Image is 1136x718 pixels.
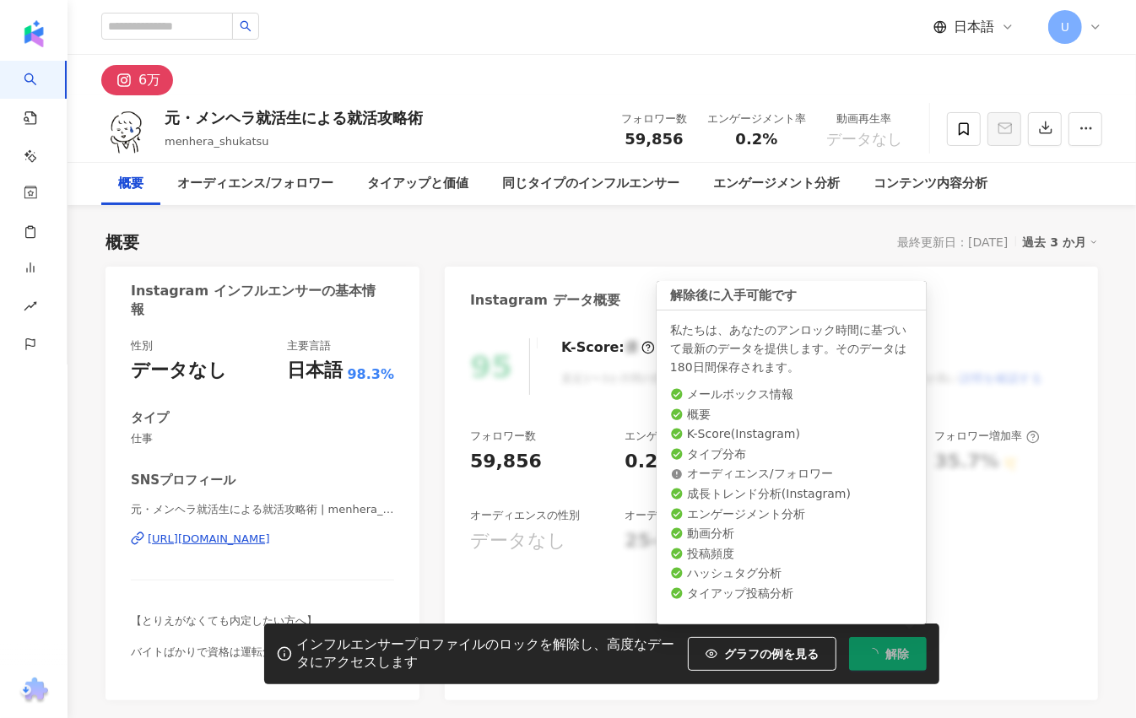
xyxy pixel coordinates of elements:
[18,678,51,705] img: chrome extension
[287,358,343,384] div: 日本語
[826,111,902,127] div: 動画再生率
[670,427,913,444] li: K-Score ( Instagram )
[165,135,269,148] span: menhera_shukatsu
[131,409,169,427] div: タイプ
[561,338,655,357] div: K-Score :
[101,104,152,154] img: KOL Avatar
[131,472,235,489] div: SNSプロフィール
[826,131,902,148] span: データなし
[296,636,679,672] div: インフルエンサープロファイルのロックを解除し、高度なデータにアクセスします
[165,107,423,128] div: 元・メンヘラ就活生による就活攻略術
[177,174,333,194] div: オーディエンス/フォロワー
[101,65,173,95] button: 6万
[131,431,394,446] span: 仕事
[24,289,37,327] span: rise
[20,20,47,47] img: logo icon
[670,546,913,563] li: 投稿頻度
[470,528,566,554] div: データなし
[724,647,819,661] span: グラフの例を見る
[470,429,536,444] div: フォロワー数
[670,586,913,602] li: タイアップ投稿分析
[470,291,620,310] div: Instagram データ概要
[105,230,139,254] div: 概要
[670,486,913,503] li: 成長トレンド分析 ( Instagram )
[670,566,913,583] li: ハッシュタグ分析
[935,429,1040,444] div: フォロワー増加率
[625,130,683,148] span: 59,856
[625,508,735,523] div: オーディエンスの年齢
[707,111,806,127] div: エンゲージメント率
[131,532,394,547] a: [URL][DOMAIN_NAME]
[148,532,270,547] div: [URL][DOMAIN_NAME]
[138,68,160,92] div: 6万
[625,449,677,475] div: 0.2%
[670,321,913,376] div: 私たちは、あなたのアンロック時間に基づいて最新のデータを提供します。そのデータは180日間保存されます。
[367,174,468,194] div: タイアップと価値
[625,429,741,444] div: エンゲージメント率
[1023,231,1099,253] div: 過去 3 か月
[131,282,386,320] div: Instagram インフルエンサーの基本情報
[657,281,927,310] div: 解除後に入手可能です
[670,446,913,463] li: タイプ分布
[240,20,252,32] span: search
[24,61,57,243] a: search
[736,131,778,148] span: 0.2%
[131,502,394,517] span: 元・メンヘラ就活生による就活攻略術 | menhera_shukatsu
[347,365,394,384] span: 98.3%
[670,506,913,523] li: エンゲージメント分析
[118,174,143,194] div: 概要
[670,526,913,543] li: 動画分析
[713,174,840,194] div: エンゲージメント分析
[621,111,687,127] div: フォロワー数
[131,358,227,384] div: データなし
[670,467,913,483] li: オーディエンス/フォロワー
[897,235,1008,249] div: 最終更新日：[DATE]
[865,646,880,661] span: loading
[131,338,153,354] div: 性別
[954,18,994,36] span: 日本語
[670,407,913,424] li: 概要
[287,338,331,354] div: 主要言語
[885,647,909,661] span: 解除
[502,174,679,194] div: 同じタイプのインフルエンサー
[849,637,927,671] button: 解除
[470,508,580,523] div: オーディエンスの性別
[874,174,987,194] div: コンテンツ内容分析
[688,637,836,671] button: グラフの例を見る
[670,386,913,403] li: メールボックス情報
[470,449,542,475] div: 59,856
[1061,18,1069,36] span: U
